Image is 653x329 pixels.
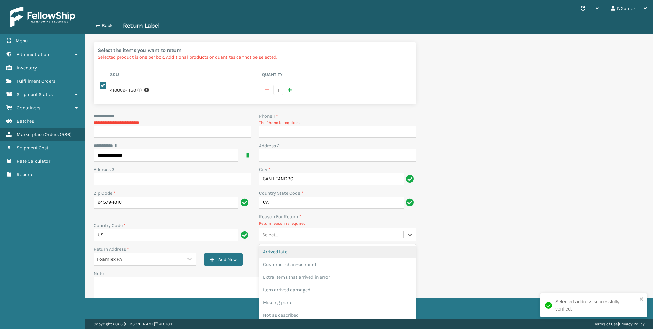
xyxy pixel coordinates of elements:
[10,7,75,27] img: logo
[17,92,53,97] span: Shipment Status
[17,52,49,57] span: Administration
[17,145,48,151] span: Shipment Cost
[17,78,55,84] span: Fulfillment Orders
[639,296,644,303] button: close
[259,271,416,284] div: Extra items that arrived in error
[17,118,34,124] span: Batches
[123,22,160,30] h3: Return Label
[259,166,270,173] label: City
[92,23,123,29] button: Back
[262,231,278,238] div: Select...
[94,222,126,229] label: Country Code
[259,296,416,309] div: Missing parts
[259,113,278,120] label: Phone 1
[94,319,172,329] p: Copyright 2023 [PERSON_NAME]™ v 1.0.188
[260,71,412,80] th: Quantity
[17,105,40,111] span: Containers
[97,255,184,263] div: FoamTex PA
[98,47,412,54] h2: Select the items you want to return
[259,284,416,296] div: Item arrived damaged
[98,54,412,61] p: Selected product is one per box. Additional products or quantites cannot be selected.
[259,309,416,321] div: Not as described
[137,87,142,94] span: ( 1 )
[259,142,280,149] label: Address 2
[259,189,303,197] label: Country State Code
[259,213,301,220] label: Reason For Return
[17,158,50,164] span: Rate Calculator
[555,298,637,313] div: Selected address successfully verified.
[94,271,104,276] label: Note
[16,38,28,44] span: Menu
[60,132,72,137] span: ( 586 )
[259,246,416,258] div: Arrived late
[108,71,260,80] th: Sku
[94,189,115,197] label: Zip Code
[259,120,416,126] p: The Phone is required.
[110,87,136,94] label: 410069-1150
[204,253,243,266] button: Add New
[94,166,114,173] label: Address 3
[17,172,33,177] span: Reports
[17,132,59,137] span: Marketplace Orders
[259,258,416,271] div: Customer changed mind
[259,220,416,226] p: Return reason is required
[94,246,129,253] label: Return Address
[17,65,37,71] span: Inventory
